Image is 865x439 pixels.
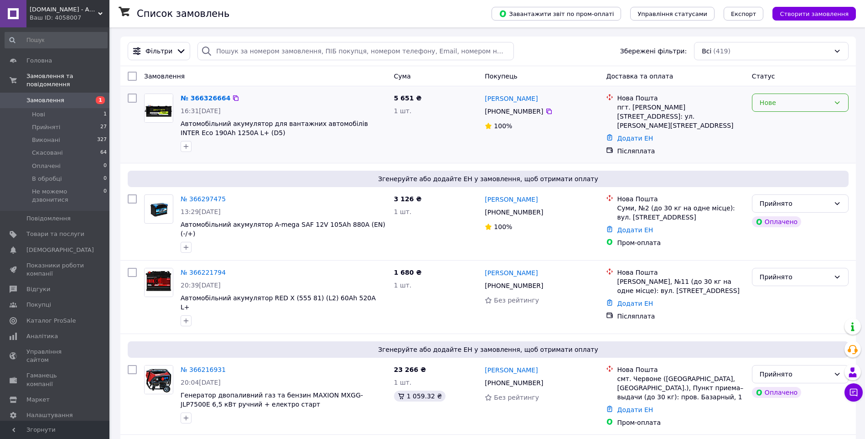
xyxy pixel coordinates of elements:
img: Фото товару [145,268,173,297]
div: Прийнято [760,199,830,209]
span: Відгуки [26,285,50,293]
a: Додати ЕН [617,226,653,234]
span: Автомобільний акумулятор A-mega SAF 12V 105Ah 880A (EN) (-/+) [181,221,385,237]
div: [PHONE_NUMBER] [483,376,545,389]
span: Автомобільний акумулятор для вантажних автомобілів INTER Eco 190Ah 1250A L+ (D5) [181,120,368,136]
div: Нова Пошта [617,268,744,277]
div: Післяплата [617,312,744,321]
span: Товари та послуги [26,230,84,238]
div: Оплачено [752,387,801,398]
div: смт. Червоне ([GEOGRAPHIC_DATA], [GEOGRAPHIC_DATA].), Пункт приема–выдачи (до 30 кг): пров. Базар... [617,374,744,402]
a: Додати ЕН [617,135,653,142]
span: 20:39[DATE] [181,282,221,289]
span: Показники роботи компанії [26,261,84,278]
span: [DEMOGRAPHIC_DATA] [26,246,94,254]
input: Пошук за номером замовлення, ПІБ покупця, номером телефону, Email, номером накладної [197,42,514,60]
div: Нове [760,98,830,108]
span: Без рейтингу [494,394,539,401]
span: 27 [100,123,107,131]
img: Фото товару [145,94,173,122]
button: Експорт [724,7,764,21]
h1: Список замовлень [137,8,229,19]
span: Повідомлення [26,214,71,223]
span: 1 [96,96,105,104]
span: Аналітика [26,332,58,340]
a: Фото товару [144,194,173,224]
div: Оплачено [752,216,801,227]
span: Збережені фільтри: [620,47,687,56]
span: 1 шт. [394,208,412,215]
div: Нова Пошта [617,194,744,204]
a: № 366297475 [181,195,226,203]
div: пгт. [PERSON_NAME][STREET_ADDRESS]: ул. [PERSON_NAME][STREET_ADDRESS] [617,103,744,130]
span: 1 [104,110,107,119]
span: 20:04[DATE] [181,379,221,386]
div: [PHONE_NUMBER] [483,279,545,292]
span: Експорт [731,10,756,17]
span: 1 680 ₴ [394,269,422,276]
span: 1 шт. [394,379,412,386]
img: Фото товару [145,200,173,219]
span: 3 126 ₴ [394,195,422,203]
span: 1 шт. [394,282,412,289]
span: Не можемо дзвонитися [32,188,104,204]
a: Фото товару [144,94,173,123]
a: [PERSON_NAME] [485,94,538,103]
div: Прийнято [760,272,830,282]
div: Ваш ID: 4058007 [30,14,109,22]
span: Замовлення [144,73,185,80]
div: [PHONE_NUMBER] [483,206,545,219]
a: [PERSON_NAME] [485,268,538,277]
span: Виконані [32,136,60,144]
span: Завантажити звіт по пром-оплаті [499,10,614,18]
a: Фото товару [144,365,173,394]
span: Управління статусами [637,10,707,17]
a: Генератор двопаливний газ та бензин MAXION MXGG-JLP7500E 6,5 кВт ручний + електро старт [181,392,363,408]
button: Чат з покупцем [844,383,863,402]
div: Післяплата [617,146,744,156]
span: 64 [100,149,107,157]
img: Фото товару [145,366,173,394]
span: Маркет [26,396,50,404]
span: Головна [26,57,52,65]
span: Замовлення [26,96,64,105]
a: № 366221794 [181,269,226,276]
span: Оплачені [32,162,61,170]
span: Замовлення та повідомлення [26,72,109,89]
button: Створити замовлення [772,7,856,21]
a: № 366326664 [181,94,230,102]
div: Нова Пошта [617,365,744,374]
span: Згенеруйте або додайте ЕН у замовлення, щоб отримати оплату [131,174,845,183]
span: 100% [494,122,512,130]
div: Пром-оплата [617,238,744,247]
span: В обробці [32,175,62,183]
span: Статус [752,73,775,80]
span: Нові [32,110,45,119]
span: 0 [104,188,107,204]
span: 5 651 ₴ [394,94,422,102]
span: 327 [97,136,107,144]
span: Фільтри [145,47,172,56]
div: Суми, №2 (до 30 кг на одне місце): вул. [STREET_ADDRESS] [617,204,744,222]
button: Управління статусами [630,7,715,21]
span: Cума [394,73,411,80]
span: Pesticides.ua - Аграрна продукція і не тільки !!! [30,5,98,14]
a: Створити замовлення [763,10,856,17]
a: Фото товару [144,268,173,297]
span: Всі [702,47,711,56]
a: Додати ЕН [617,406,653,413]
span: Управління сайтом [26,348,84,364]
span: Доставка та оплата [606,73,673,80]
span: 100% [494,223,512,230]
a: Автомобільний акумулятор RED X (555 81) (L2) 60Ah 520A L+ [181,294,376,311]
span: 13:29[DATE] [181,208,221,215]
span: Без рейтингу [494,297,539,304]
div: [PHONE_NUMBER] [483,105,545,118]
span: Покупці [26,301,51,309]
div: Пром-оплата [617,418,744,427]
div: 1 059.32 ₴ [394,391,446,402]
button: Завантажити звіт по пром-оплаті [492,7,621,21]
span: Скасовані [32,149,63,157]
